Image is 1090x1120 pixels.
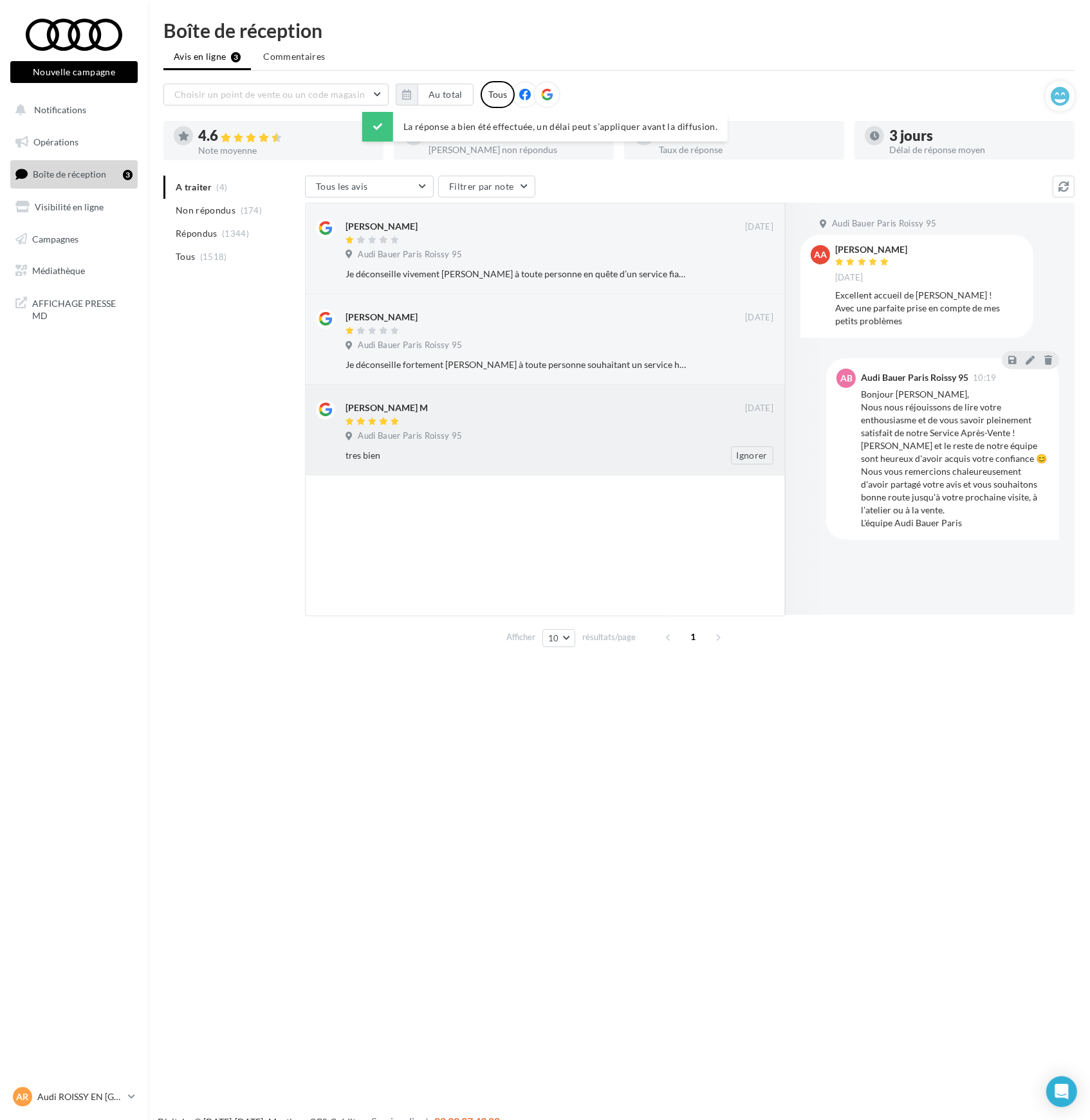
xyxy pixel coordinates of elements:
[861,373,968,382] div: Audi Bauer Paris Roissy 95
[731,446,773,464] button: Ignorer
[889,129,1064,143] div: 3 jours
[358,340,462,351] span: Audi Bauer Paris Roissy 95
[358,249,462,261] span: Audi Bauer Paris Roissy 95
[745,312,773,324] span: [DATE]
[10,61,138,83] button: Nouvelle campagne
[163,84,389,106] button: Choisir un point de vente ou un code magasin
[481,81,515,108] div: Tous
[582,631,636,643] span: résultats/page
[123,170,133,180] div: 3
[542,629,575,647] button: 10
[832,218,936,230] span: Audi Bauer Paris Roissy 95
[548,633,559,643] span: 10
[305,176,434,197] button: Tous les avis
[835,245,907,254] div: [PERSON_NAME]
[745,403,773,414] span: [DATE]
[8,289,140,327] a: AFFICHAGE PRESSE MD
[745,221,773,233] span: [DATE]
[241,205,263,216] span: (174)
[814,248,827,261] span: AA
[32,265,85,276] span: Médiathèque
[198,146,373,155] div: Note moyenne
[1046,1076,1077,1107] div: Open Intercom Messenger
[362,112,728,142] div: La réponse a bien été effectuée, un délai peut s’appliquer avant la diffusion.
[8,257,140,284] a: Médiathèque
[8,96,135,124] button: Notifications
[973,374,997,382] span: 10:19
[659,145,834,154] div: Taux de réponse
[32,233,79,244] span: Campagnes
[840,372,853,385] span: AB
[396,84,474,106] button: Au total
[37,1090,123,1103] p: Audi ROISSY EN [GEOGRAPHIC_DATA]
[506,631,535,643] span: Afficher
[346,401,428,414] div: [PERSON_NAME] M
[33,136,79,147] span: Opérations
[835,289,1023,327] div: Excellent accueil de [PERSON_NAME] ! Avec une parfaite prise en compte de mes petits problèmes
[8,226,140,253] a: Campagnes
[346,449,690,462] div: tres bien
[200,252,227,262] span: (1518)
[198,129,373,143] div: 4.6
[316,181,368,192] span: Tous les avis
[418,84,474,106] button: Au total
[438,176,535,197] button: Filtrer par note
[176,227,217,240] span: Répondus
[8,160,140,188] a: Boîte de réception3
[861,388,1049,529] div: Bonjour [PERSON_NAME], Nous nous réjouissons de lire votre enthousiasme et de vous savoir pleinem...
[176,250,195,263] span: Tous
[835,272,864,284] span: [DATE]
[346,358,690,371] div: Je déconseille fortement [PERSON_NAME] à toute personne souhaitant un service honnête et professi...
[346,220,418,233] div: [PERSON_NAME]
[222,228,249,239] span: (1344)
[8,194,140,221] a: Visibilité en ligne
[32,295,133,322] span: AFFICHAGE PRESSE MD
[34,104,86,115] span: Notifications
[263,50,325,63] span: Commentaires
[346,268,690,280] div: Je déconseille vivement [PERSON_NAME] à toute personne en quête d’un service fiable et respectueu...
[163,21,1075,40] div: Boîte de réception
[8,129,140,156] a: Opérations
[33,169,106,179] span: Boîte de réception
[889,145,1064,154] div: Délai de réponse moyen
[683,627,704,647] span: 1
[10,1085,138,1109] a: AR Audi ROISSY EN [GEOGRAPHIC_DATA]
[176,204,236,217] span: Non répondus
[659,129,834,143] div: 89 %
[174,89,365,100] span: Choisir un point de vente ou un code magasin
[17,1090,29,1103] span: AR
[346,311,418,324] div: [PERSON_NAME]
[358,430,462,442] span: Audi Bauer Paris Roissy 95
[35,201,104,212] span: Visibilité en ligne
